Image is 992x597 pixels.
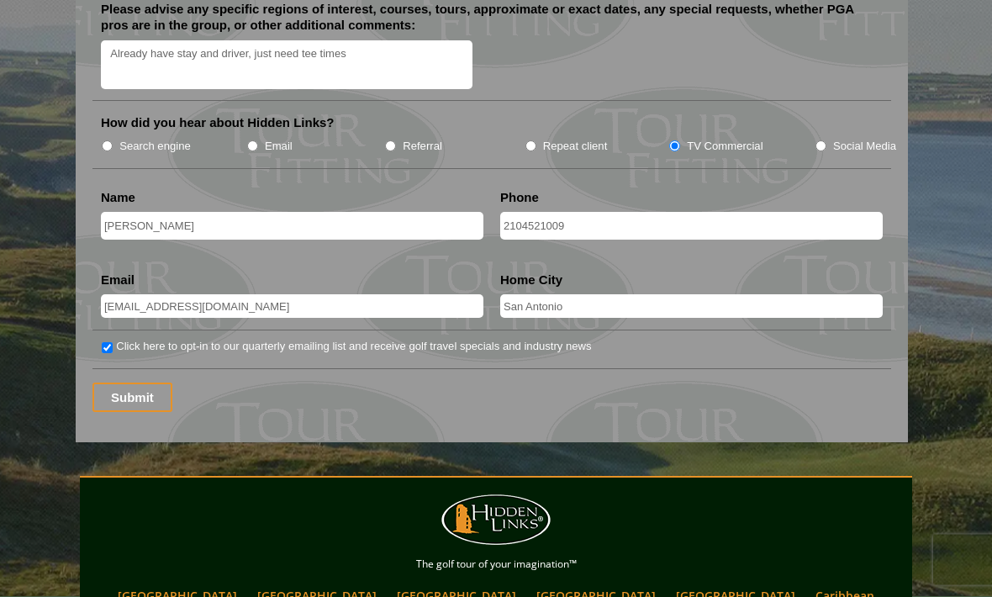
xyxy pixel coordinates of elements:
label: Email [265,139,293,156]
label: Referral [403,139,442,156]
label: Search engine [119,139,191,156]
label: Click here to opt-in to our quarterly emailing list and receive golf travel specials and industry... [116,339,591,356]
label: Repeat client [543,139,608,156]
label: Phone [500,190,539,207]
label: TV Commercial [687,139,762,156]
label: Social Media [833,139,896,156]
label: Please advise any specific regions of interest, courses, tours, approximate or exact dates, any s... [101,2,883,34]
label: Email [101,272,135,289]
input: Submit [92,383,172,413]
textarea: Already have stay and driver, just need tee times [101,41,472,91]
label: How did you hear about Hidden Links? [101,115,335,132]
p: The golf tour of your imagination™ [84,556,908,574]
label: Name [101,190,135,207]
label: Home City [500,272,562,289]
